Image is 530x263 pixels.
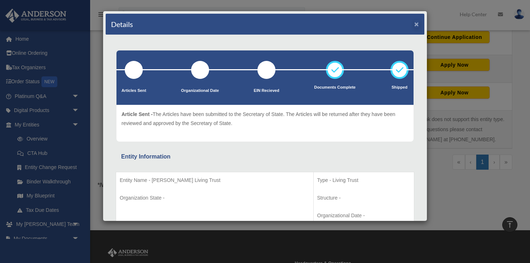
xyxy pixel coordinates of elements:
[111,19,133,29] h4: Details
[120,176,310,185] p: Entity Name - [PERSON_NAME] Living Trust
[317,211,410,220] p: Organizational Date -
[122,110,408,128] p: The Articles have been submitted to the Secretary of State. The Articles will be returned after t...
[122,87,146,94] p: Articles Sent
[414,20,419,28] button: ×
[122,111,153,117] span: Article Sent -
[317,193,410,202] p: Structure -
[314,84,355,91] p: Documents Complete
[121,152,409,162] div: Entity Information
[390,84,408,91] p: Shipped
[254,87,279,94] p: EIN Recieved
[317,176,410,185] p: Type - Living Trust
[181,87,219,94] p: Organizational Date
[120,193,310,202] p: Organization State -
